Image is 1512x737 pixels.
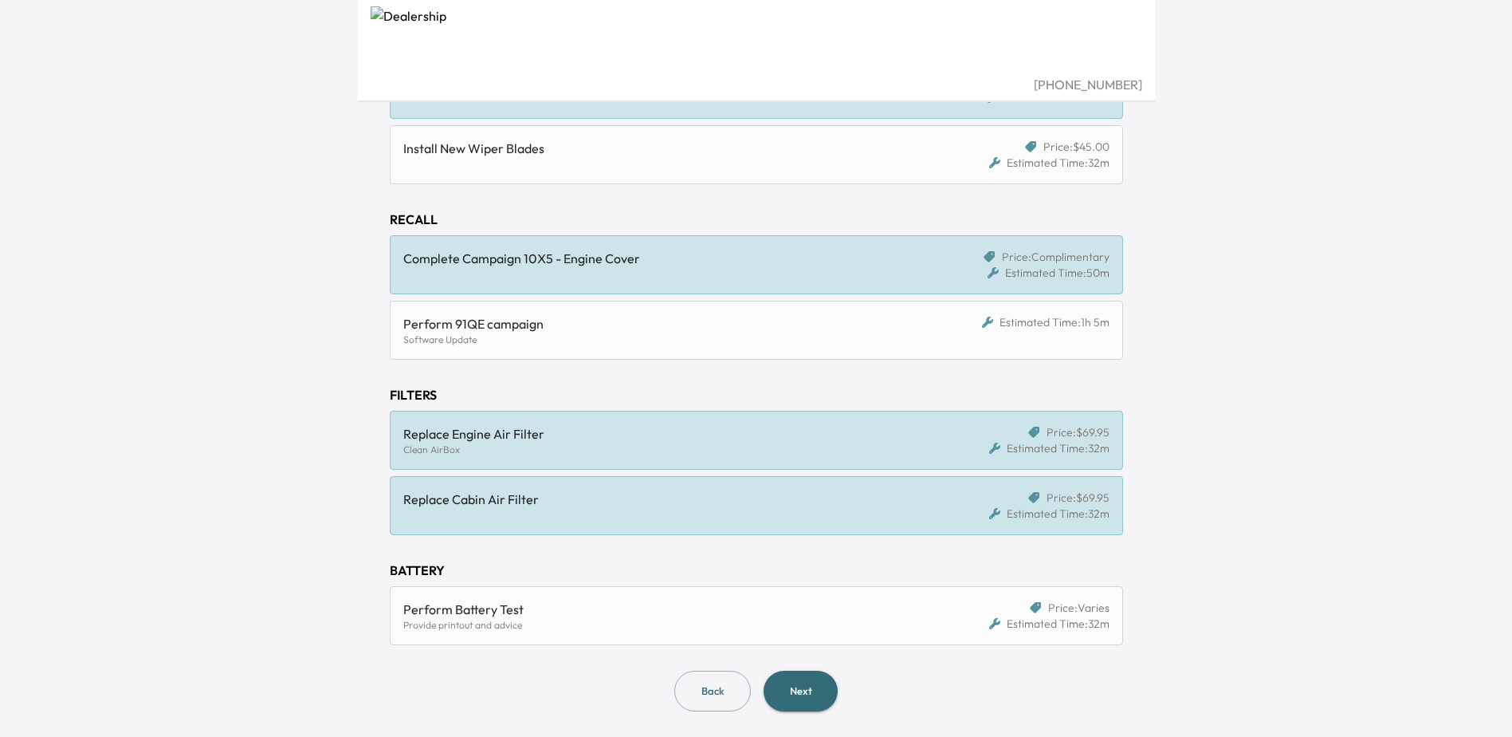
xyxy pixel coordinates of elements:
[989,440,1109,456] div: Estimated Time: 32m
[1047,424,1109,440] span: Price: $69.95
[390,210,1123,229] div: RECALL
[403,600,921,619] div: Perform Battery Test
[403,424,921,443] div: Replace Engine Air Filter
[989,616,1109,632] div: Estimated Time: 32m
[1002,249,1109,265] span: Price: Complimentary
[403,619,921,632] div: Provide printout and advice
[1047,490,1109,506] span: Price: $69.95
[1048,600,1109,616] span: Price: Varies
[674,671,751,711] button: Back
[371,75,1142,94] div: [PHONE_NUMBER]
[403,139,921,158] div: Install New Wiper Blades
[988,265,1109,281] div: Estimated Time: 50m
[982,314,1109,330] div: Estimated Time: 1h 5m
[403,249,921,268] div: Complete Campaign 10X5 - Engine Cover
[1043,139,1109,155] span: Price: $45.00
[403,443,921,456] div: Clean AirBox
[989,506,1109,522] div: Estimated Time: 32m
[403,314,921,333] div: Perform 91QE campaign
[390,561,1123,580] div: BATTERY
[390,385,1123,404] div: FILTERS
[989,155,1109,171] div: Estimated Time: 32m
[371,6,1142,75] img: Dealership
[403,333,921,346] div: Software Update
[764,671,838,711] button: Next
[403,490,921,509] div: Replace Cabin Air Filter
